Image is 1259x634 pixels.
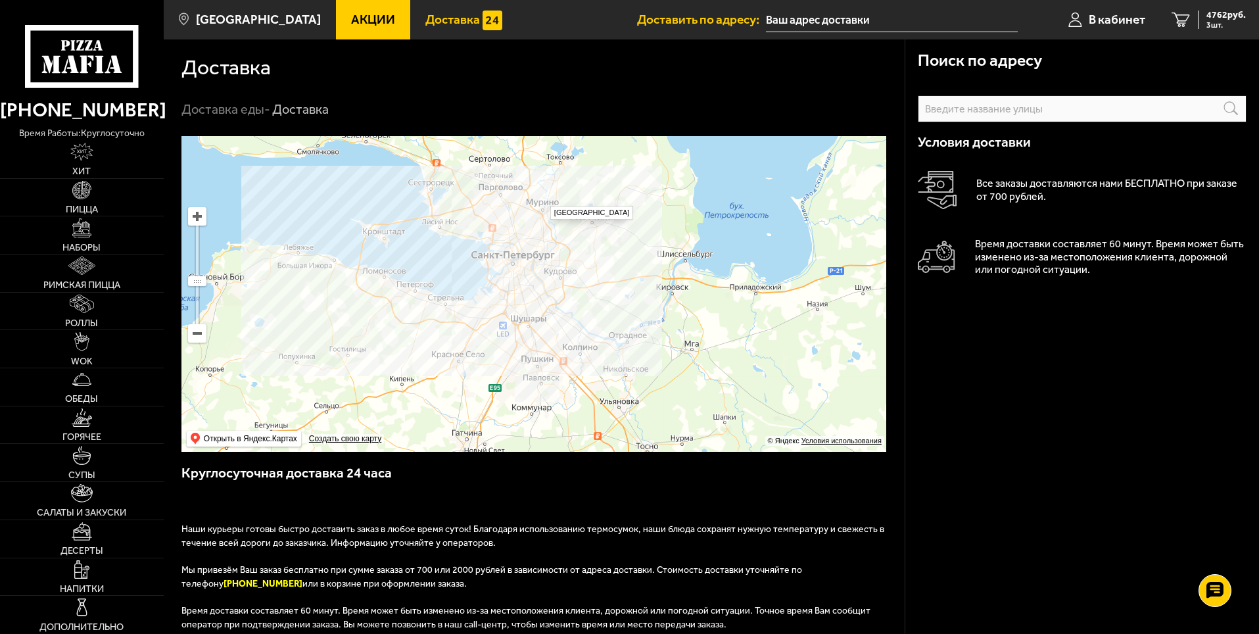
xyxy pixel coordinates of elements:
[196,13,321,26] span: [GEOGRAPHIC_DATA]
[1089,13,1145,26] span: В кабинет
[918,171,957,210] img: Оплата доставки
[68,470,95,479] span: Супы
[425,13,480,26] span: Доставка
[1206,21,1246,29] span: 3 шт.
[351,13,395,26] span: Акции
[918,53,1042,69] h3: Поиск по адресу
[181,57,271,78] h1: Доставка
[65,318,98,328] span: Роллы
[181,101,270,117] a: Доставка еды-
[204,431,297,447] ymaps: Открыть в Яндекс.Картах
[1206,11,1246,20] span: 4762 руб.
[918,241,955,273] img: Автомобиль доставки
[975,237,1247,277] p: Время доставки составляет 60 минут. Время может быть изменено из-за местоположения клиента, дорож...
[768,437,799,445] ymaps: © Яндекс
[554,208,630,216] ymaps: [GEOGRAPHIC_DATA]
[66,205,98,214] span: Пицца
[187,431,301,447] ymaps: Открыть в Яндекс.Картах
[43,280,120,289] span: Римская пицца
[306,434,384,444] a: Создать свою карту
[62,243,101,252] span: Наборы
[62,432,101,441] span: Горячее
[976,177,1247,203] p: Все заказы доставляются нами БЕСПЛАТНО при заказе от 700 рублей.
[37,508,126,517] span: Салаты и закуски
[801,437,882,445] a: Условия использования
[224,578,302,589] b: [PHONE_NUMBER]
[766,8,1018,32] input: Ваш адрес доставки
[272,101,329,118] div: Доставка
[918,95,1247,122] input: Введите название улицы
[181,564,802,589] span: Мы привезём Ваш заказ бесплатно при сумме заказа от 700 или 2000 рублей в зависимости от адреса д...
[65,394,98,403] span: Обеды
[918,135,1247,149] h3: Условия доставки
[181,524,884,549] span: Наши курьеры готовы быстро доставить заказ в любое время суток! Благодаря использованию термосумо...
[71,356,93,366] span: WOK
[483,11,502,30] img: 15daf4d41897b9f0e9f617042186c801.svg
[60,546,103,555] span: Десерты
[637,13,766,26] span: Доставить по адресу:
[60,584,104,593] span: Напитки
[72,166,91,176] span: Хит
[181,464,888,496] h3: Круглосуточная доставка 24 часа
[39,622,124,631] span: Дополнительно
[181,605,870,630] span: Время доставки составляет 60 минут. Время может быть изменено из-за местоположения клиента, дорож...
